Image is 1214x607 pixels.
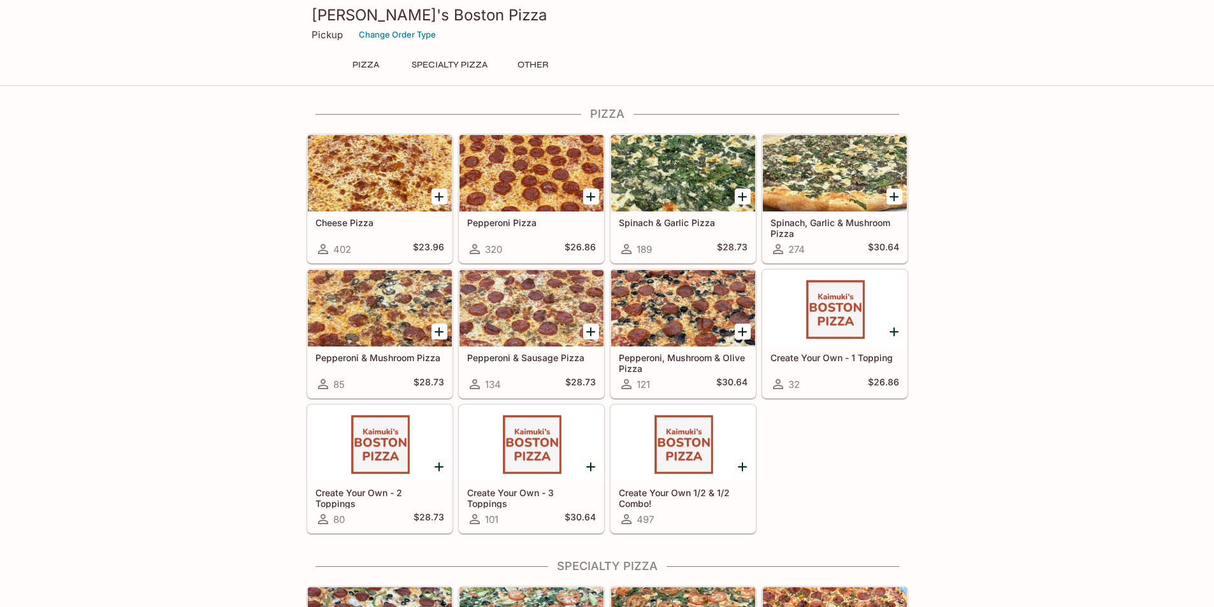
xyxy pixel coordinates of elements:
[611,269,756,398] a: Pepperoni, Mushroom & Olive Pizza121$30.64
[770,352,899,363] h5: Create Your Own - 1 Topping
[583,324,599,339] button: Add Pepperoni & Sausage Pizza
[315,352,444,363] h5: Pepperoni & Mushroom Pizza
[307,107,908,121] h4: Pizza
[717,241,748,257] h5: $28.73
[467,217,596,228] h5: Pepperoni Pizza
[788,378,800,390] span: 32
[431,324,447,339] button: Add Pepperoni & Mushroom Pizza
[307,559,908,573] h4: Specialty Pizza
[414,511,444,527] h5: $28.73
[414,376,444,392] h5: $28.73
[333,378,345,390] span: 85
[565,241,596,257] h5: $26.86
[467,487,596,508] h5: Create Your Own - 3 Toppings
[308,135,452,211] div: Cheese Pizza
[735,324,751,339] button: Add Pepperoni, Mushroom & Olive Pizza
[583,459,599,475] button: Add Create Your Own - 3 Toppings
[611,405,755,482] div: Create Your Own 1/2 & 1/2 Combo!
[485,513,498,525] span: 101
[611,135,755,211] div: Spinach & Garlic Pizza
[611,270,755,346] div: Pepperoni, Mushroom & Olive Pizza
[763,135,907,211] div: Spinach, Garlic & Mushroom Pizza
[619,217,748,228] h5: Spinach & Garlic Pizza
[770,217,899,238] h5: Spinach, Garlic & Mushroom Pizza
[467,352,596,363] h5: Pepperoni & Sausage Pizza
[337,56,394,74] button: Pizza
[637,378,650,390] span: 121
[459,270,603,346] div: Pepperoni & Sausage Pizza
[413,241,444,257] h5: $23.96
[583,189,599,204] button: Add Pepperoni Pizza
[762,134,907,263] a: Spinach, Garlic & Mushroom Pizza274$30.64
[353,25,442,45] button: Change Order Type
[307,134,452,263] a: Cheese Pizza402$23.96
[565,376,596,392] h5: $28.73
[505,56,562,74] button: Other
[886,189,902,204] button: Add Spinach, Garlic & Mushroom Pizza
[308,270,452,346] div: Pepperoni & Mushroom Pizza
[307,404,452,533] a: Create Your Own - 2 Toppings80$28.73
[459,404,604,533] a: Create Your Own - 3 Toppings101$30.64
[868,241,899,257] h5: $30.64
[459,269,604,398] a: Pepperoni & Sausage Pizza134$28.73
[485,243,502,255] span: 320
[611,134,756,263] a: Spinach & Garlic Pizza189$28.73
[565,511,596,527] h5: $30.64
[459,135,603,211] div: Pepperoni Pizza
[762,269,907,398] a: Create Your Own - 1 Topping32$26.86
[307,269,452,398] a: Pepperoni & Mushroom Pizza85$28.73
[312,29,343,41] p: Pickup
[333,243,351,255] span: 402
[868,376,899,392] h5: $26.86
[735,189,751,204] button: Add Spinach & Garlic Pizza
[308,405,452,482] div: Create Your Own - 2 Toppings
[611,404,756,533] a: Create Your Own 1/2 & 1/2 Combo!497
[431,459,447,475] button: Add Create Your Own - 2 Toppings
[637,243,652,255] span: 189
[405,56,495,74] button: Specialty Pizza
[312,5,903,25] h3: [PERSON_NAME]'s Boston Pizza
[315,217,444,228] h5: Cheese Pizza
[886,324,902,339] button: Add Create Your Own - 1 Topping
[333,513,345,525] span: 80
[637,513,654,525] span: 497
[485,378,501,390] span: 134
[763,270,907,346] div: Create Your Own - 1 Topping
[619,352,748,373] h5: Pepperoni, Mushroom & Olive Pizza
[431,189,447,204] button: Add Cheese Pizza
[735,459,751,475] button: Add Create Your Own 1/2 & 1/2 Combo!
[788,243,805,255] span: 274
[459,405,603,482] div: Create Your Own - 3 Toppings
[619,487,748,508] h5: Create Your Own 1/2 & 1/2 Combo!
[315,487,444,508] h5: Create Your Own - 2 Toppings
[716,376,748,392] h5: $30.64
[459,134,604,263] a: Pepperoni Pizza320$26.86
